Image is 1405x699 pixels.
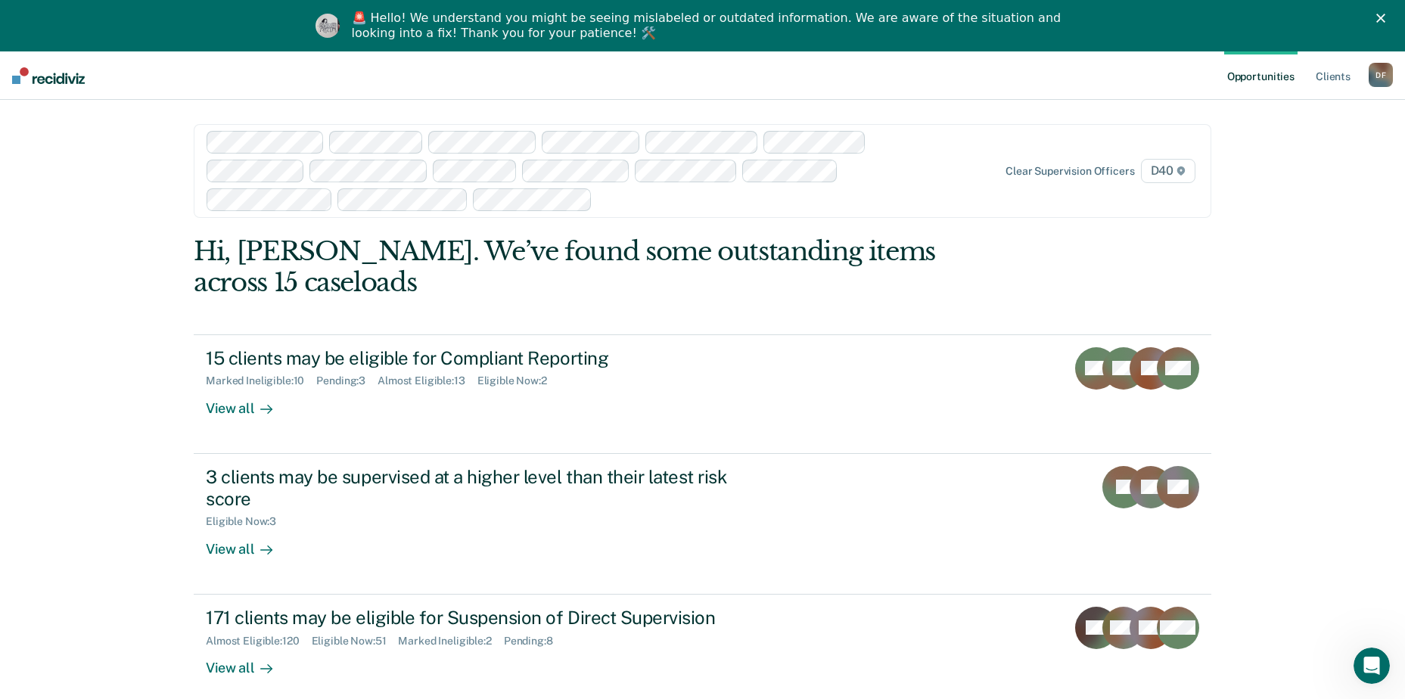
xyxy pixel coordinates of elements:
div: Eligible Now : 2 [477,374,559,387]
a: 3 clients may be supervised at a higher level than their latest risk scoreEligible Now:3View all [194,454,1211,595]
img: Profile image for Kim [316,14,340,38]
div: 🚨 Hello! We understand you might be seeing mislabeled or outdated information. We are aware of th... [352,11,1066,41]
div: Clear supervision officers [1006,165,1134,178]
div: Almost Eligible : 13 [378,374,477,387]
div: Eligible Now : 51 [312,635,399,648]
span: D40 [1141,159,1195,183]
div: Eligible Now : 3 [206,515,288,528]
div: View all [206,647,291,676]
div: Close [1376,14,1391,23]
img: Recidiviz [12,67,85,84]
div: View all [206,387,291,417]
div: Pending : 3 [316,374,378,387]
a: Clients [1313,51,1354,100]
div: 15 clients may be eligible for Compliant Reporting [206,347,737,369]
div: Marked Ineligible : 2 [398,635,503,648]
div: Almost Eligible : 120 [206,635,311,648]
div: 171 clients may be eligible for Suspension of Direct Supervision [206,607,737,629]
a: Opportunities [1224,51,1298,100]
a: 15 clients may be eligible for Compliant ReportingMarked Ineligible:10Pending:3Almost Eligible:13... [194,334,1211,454]
div: View all [206,528,291,558]
div: 3 clients may be supervised at a higher level than their latest risk score [206,466,737,510]
iframe: Intercom live chat [1354,648,1390,684]
div: D F [1369,63,1393,87]
div: Marked Ineligible : 10 [206,374,316,387]
div: Hi, [PERSON_NAME]. We’ve found some outstanding items across 15 caseloads [194,236,1008,298]
div: Pending : 8 [504,635,565,648]
button: DF [1369,63,1393,87]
